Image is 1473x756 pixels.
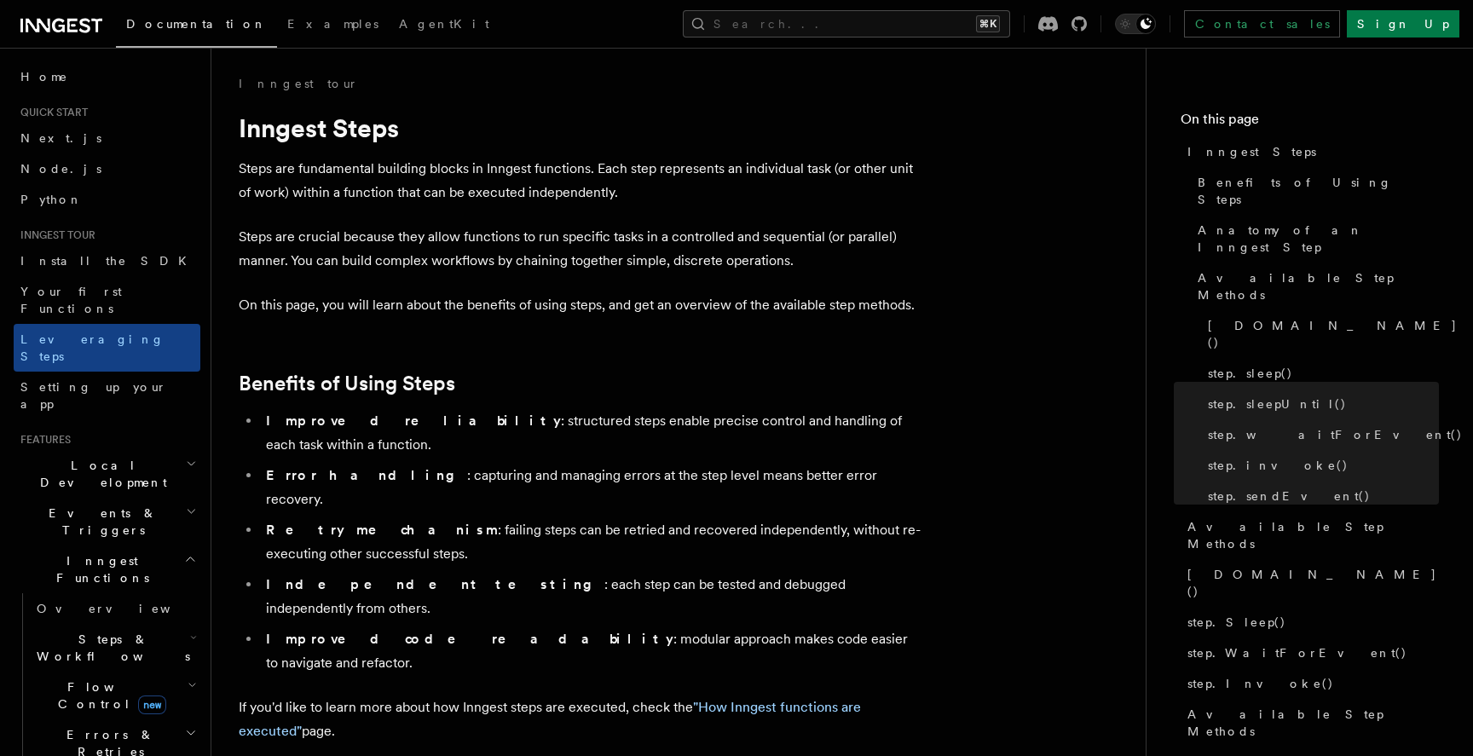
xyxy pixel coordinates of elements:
[14,106,88,119] span: Quick start
[14,61,200,92] a: Home
[1201,358,1439,389] a: step.sleep()
[14,228,95,242] span: Inngest tour
[14,505,186,539] span: Events & Triggers
[37,602,212,615] span: Overview
[1115,14,1156,34] button: Toggle dark mode
[239,293,921,317] p: On this page, you will learn about the benefits of using steps, and get an overview of the availa...
[1187,706,1439,740] span: Available Step Methods
[683,10,1010,38] button: Search...⌘K
[20,285,122,315] span: Your first Functions
[14,184,200,215] a: Python
[261,627,921,675] li: : modular approach makes code easier to navigate and refactor.
[20,193,83,206] span: Python
[1201,450,1439,481] a: step.invoke()
[1191,167,1439,215] a: Benefits of Using Steps
[1187,644,1407,661] span: step.WaitForEvent()
[277,5,389,46] a: Examples
[1198,174,1439,208] span: Benefits of Using Steps
[1187,566,1439,600] span: [DOMAIN_NAME]()
[1201,310,1439,358] a: [DOMAIN_NAME]()
[1347,10,1459,38] a: Sign Up
[14,276,200,324] a: Your first Functions
[239,113,921,143] h1: Inngest Steps
[30,678,188,713] span: Flow Control
[1208,426,1463,443] span: step.waitForEvent()
[1198,269,1439,303] span: Available Step Methods
[30,624,200,672] button: Steps & Workflows
[261,518,921,566] li: : failing steps can be retried and recovered independently, without re-executing other successful...
[266,413,561,429] strong: Improved reliability
[30,631,190,665] span: Steps & Workflows
[1187,518,1439,552] span: Available Step Methods
[14,498,200,545] button: Events & Triggers
[1181,638,1439,668] a: step.WaitForEvent()
[14,153,200,184] a: Node.js
[116,5,277,48] a: Documentation
[239,372,455,395] a: Benefits of Using Steps
[20,162,101,176] span: Node.js
[1201,481,1439,511] a: step.sendEvent()
[14,123,200,153] a: Next.js
[261,464,921,511] li: : capturing and managing errors at the step level means better error recovery.
[1198,222,1439,256] span: Anatomy of an Inngest Step
[287,17,378,31] span: Examples
[14,545,200,593] button: Inngest Functions
[20,332,165,363] span: Leveraging Steps
[14,433,71,447] span: Features
[239,75,358,92] a: Inngest tour
[14,245,200,276] a: Install the SDK
[1208,395,1347,413] span: step.sleepUntil()
[266,467,467,483] strong: Error handling
[1184,10,1340,38] a: Contact sales
[1181,607,1439,638] a: step.Sleep()
[1181,699,1439,747] a: Available Step Methods
[14,457,186,491] span: Local Development
[239,695,921,743] p: If you'd like to learn more about how Inngest steps are executed, check the page.
[1191,263,1439,310] a: Available Step Methods
[1187,675,1334,692] span: step.Invoke()
[1191,215,1439,263] a: Anatomy of an Inngest Step
[1181,511,1439,559] a: Available Step Methods
[266,522,498,538] strong: Retry mechanism
[138,695,166,714] span: new
[1208,317,1458,351] span: [DOMAIN_NAME]()
[1181,559,1439,607] a: [DOMAIN_NAME]()
[126,17,267,31] span: Documentation
[30,672,200,719] button: Flow Controlnew
[14,552,184,586] span: Inngest Functions
[20,254,197,268] span: Install the SDK
[1208,365,1293,382] span: step.sleep()
[20,380,167,411] span: Setting up your app
[1181,136,1439,167] a: Inngest Steps
[1208,457,1349,474] span: step.invoke()
[14,324,200,372] a: Leveraging Steps
[976,15,1000,32] kbd: ⌘K
[261,409,921,457] li: : structured steps enable precise control and handling of each task within a function.
[239,225,921,273] p: Steps are crucial because they allow functions to run specific tasks in a controlled and sequenti...
[14,450,200,498] button: Local Development
[389,5,500,46] a: AgentKit
[1181,668,1439,699] a: step.Invoke()
[20,131,101,145] span: Next.js
[1181,109,1439,136] h4: On this page
[266,576,604,592] strong: Independent testing
[1187,143,1316,160] span: Inngest Steps
[399,17,489,31] span: AgentKit
[1201,419,1439,450] a: step.waitForEvent()
[1201,389,1439,419] a: step.sleepUntil()
[266,631,673,647] strong: Improved code readability
[239,157,921,205] p: Steps are fundamental building blocks in Inngest functions. Each step represents an individual ta...
[1208,488,1371,505] span: step.sendEvent()
[20,68,68,85] span: Home
[14,372,200,419] a: Setting up your app
[1187,614,1286,631] span: step.Sleep()
[30,593,200,624] a: Overview
[261,573,921,620] li: : each step can be tested and debugged independently from others.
